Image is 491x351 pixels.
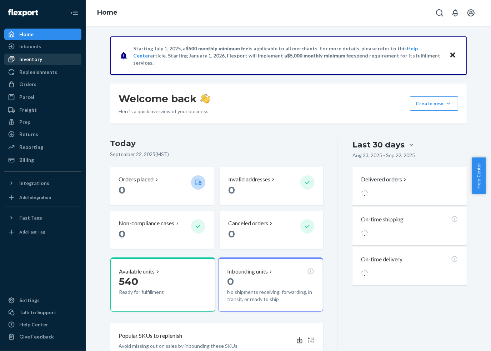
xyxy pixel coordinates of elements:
button: Open Search Box [432,6,447,20]
div: Reporting [19,144,43,151]
button: Open account menu [464,6,478,20]
span: $5,000 monthly minimum fee [287,52,354,59]
button: Close Navigation [67,6,81,20]
p: On-time shipping [361,215,404,224]
div: Add Integration [19,194,51,200]
button: Fast Tags [4,212,81,224]
p: Available units [119,267,155,276]
div: Replenishments [19,69,57,76]
p: Canceled orders [228,219,268,227]
p: Ready for fulfillment [119,289,185,296]
p: Aug 23, 2025 - Sep 22, 2025 [352,152,415,159]
div: Help Center [19,321,48,328]
h1: Welcome back [119,92,210,105]
a: Replenishments [4,66,81,78]
span: 0 [228,228,235,240]
p: September 22, 2025 ( MST ) [110,151,324,158]
div: Fast Tags [19,214,42,221]
img: Flexport logo [8,9,38,16]
button: Talk to Support [4,307,81,318]
div: Integrations [19,180,49,187]
span: 540 [119,275,139,287]
button: Give Feedback [4,331,81,342]
button: Non-compliance cases 0 [110,211,214,249]
div: Orders [19,81,36,88]
a: Billing [4,154,81,166]
p: Orders placed [119,175,154,184]
span: 0 [119,184,126,196]
p: No shipments receiving, forwarding, in transit, or ready to ship [227,289,314,303]
span: 0 [119,228,126,240]
button: Open notifications [448,6,462,20]
p: Inbounding units [227,267,268,276]
div: Inbounds [19,43,41,50]
p: Invalid addresses [228,175,270,184]
span: 0 [228,184,235,196]
p: Starting July 1, 2025, a is applicable to all merchants. For more details, please refer to this a... [134,45,442,66]
p: Non-compliance cases [119,219,175,227]
div: Freight [19,106,37,114]
div: Home [19,31,34,38]
div: Talk to Support [19,309,56,316]
div: Settings [19,297,40,304]
div: Add Fast Tag [19,229,45,235]
span: Chat [25,5,40,11]
a: Parcel [4,91,81,103]
img: hand-wave emoji [200,94,210,104]
div: Last 30 days [352,139,405,150]
button: Delivered orders [361,175,408,184]
div: Parcel [19,94,34,101]
span: $500 monthly minimum fee [186,45,249,51]
h3: Today [110,138,324,149]
button: Inbounding units0No shipments receiving, forwarding, in transit, or ready to ship [218,257,323,312]
div: Give Feedback [19,333,54,340]
a: Inventory [4,54,81,65]
p: Here’s a quick overview of your business [119,108,210,115]
a: Reporting [4,141,81,153]
button: Orders placed 0 [110,167,214,205]
a: Settings [4,295,81,306]
span: 0 [227,275,234,287]
button: Available units540Ready for fulfillment [110,257,215,312]
div: Prep [19,119,30,126]
a: Inbounds [4,41,81,52]
button: Help Center [472,157,486,194]
a: Help Center [4,319,81,330]
button: Invalid addresses 0 [220,167,323,205]
a: Returns [4,129,81,140]
p: Popular SKUs to replenish [119,332,182,340]
a: Add Fast Tag [4,226,81,238]
a: Freight [4,104,81,116]
div: Billing [19,156,34,164]
a: Home [4,29,81,40]
button: Canceled orders 0 [220,211,323,249]
p: Avoid missing out on sales by inbounding these SKUs [119,342,238,350]
div: Returns [19,131,38,138]
ol: breadcrumbs [91,2,123,23]
a: Prep [4,116,81,128]
p: On-time delivery [361,255,402,264]
button: Integrations [4,177,81,189]
button: Close [448,50,457,61]
a: Home [97,9,117,16]
div: Inventory [19,56,42,63]
a: Orders [4,79,81,90]
button: Create new [410,96,458,111]
a: Add Integration [4,192,81,203]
